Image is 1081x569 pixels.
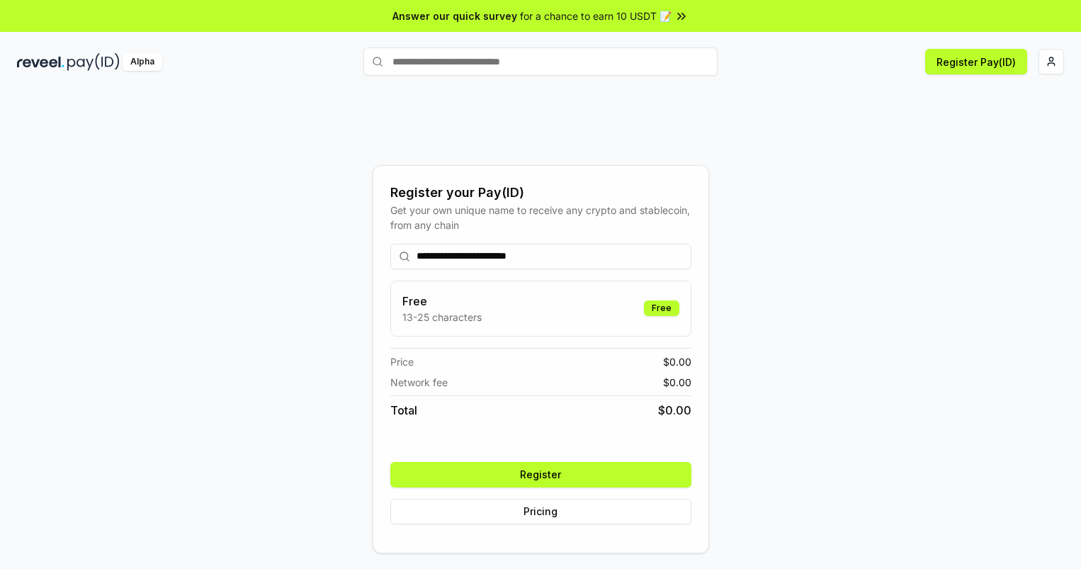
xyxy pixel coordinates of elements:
[67,53,120,71] img: pay_id
[925,49,1027,74] button: Register Pay(ID)
[17,53,64,71] img: reveel_dark
[390,402,417,419] span: Total
[390,499,691,524] button: Pricing
[392,9,517,23] span: Answer our quick survey
[390,183,691,203] div: Register your Pay(ID)
[123,53,162,71] div: Alpha
[663,354,691,369] span: $ 0.00
[663,375,691,390] span: $ 0.00
[658,402,691,419] span: $ 0.00
[390,203,691,232] div: Get your own unique name to receive any crypto and stablecoin, from any chain
[390,354,414,369] span: Price
[402,293,482,310] h3: Free
[402,310,482,325] p: 13-25 characters
[390,462,691,488] button: Register
[520,9,672,23] span: for a chance to earn 10 USDT 📝
[390,375,448,390] span: Network fee
[644,300,679,316] div: Free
